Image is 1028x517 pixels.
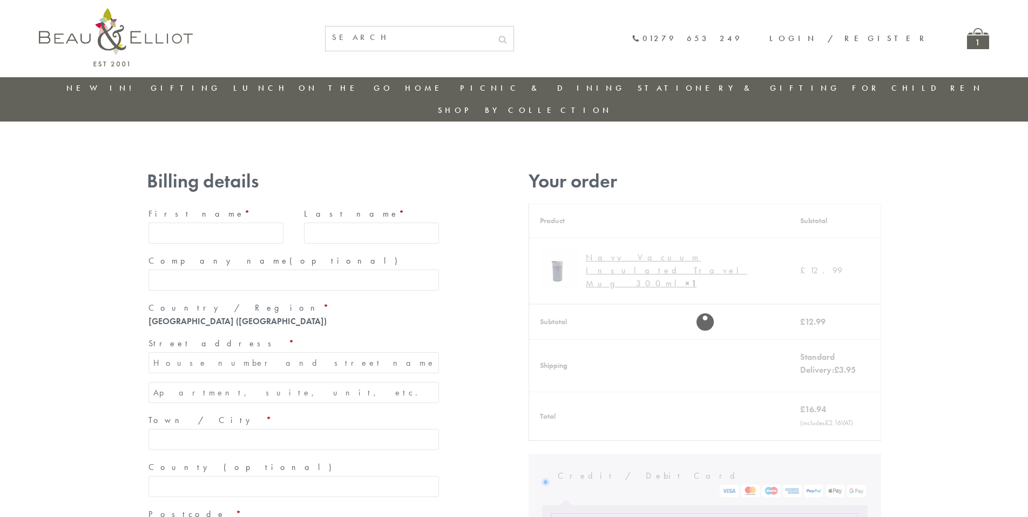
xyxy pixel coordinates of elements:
a: Login / Register [769,33,929,44]
span: (optional) [289,255,404,266]
label: Company name [148,252,439,270]
a: Picnic & Dining [460,83,625,93]
a: 1 [967,28,989,49]
h3: Your order [529,170,881,192]
input: House number and street name [148,352,439,373]
label: County [148,459,439,476]
a: Home [405,83,448,93]
label: Country / Region [148,299,439,317]
span: (optional) [224,461,338,473]
input: SEARCH [326,26,492,49]
label: First name [148,205,283,223]
label: Town / City [148,412,439,429]
input: Apartment, suite, unit, etc. (optional) [148,382,439,403]
label: Last name [304,205,439,223]
a: Lunch On The Go [233,83,393,93]
a: Stationery & Gifting [638,83,840,93]
a: For Children [852,83,983,93]
label: Street address [148,335,439,352]
a: 01279 653 249 [632,34,742,43]
a: Shop by collection [438,105,612,116]
h3: Billing details [147,170,441,192]
img: logo [39,8,193,66]
a: New in! [66,83,139,93]
strong: [GEOGRAPHIC_DATA] ([GEOGRAPHIC_DATA]) [148,315,327,327]
a: Gifting [151,83,221,93]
